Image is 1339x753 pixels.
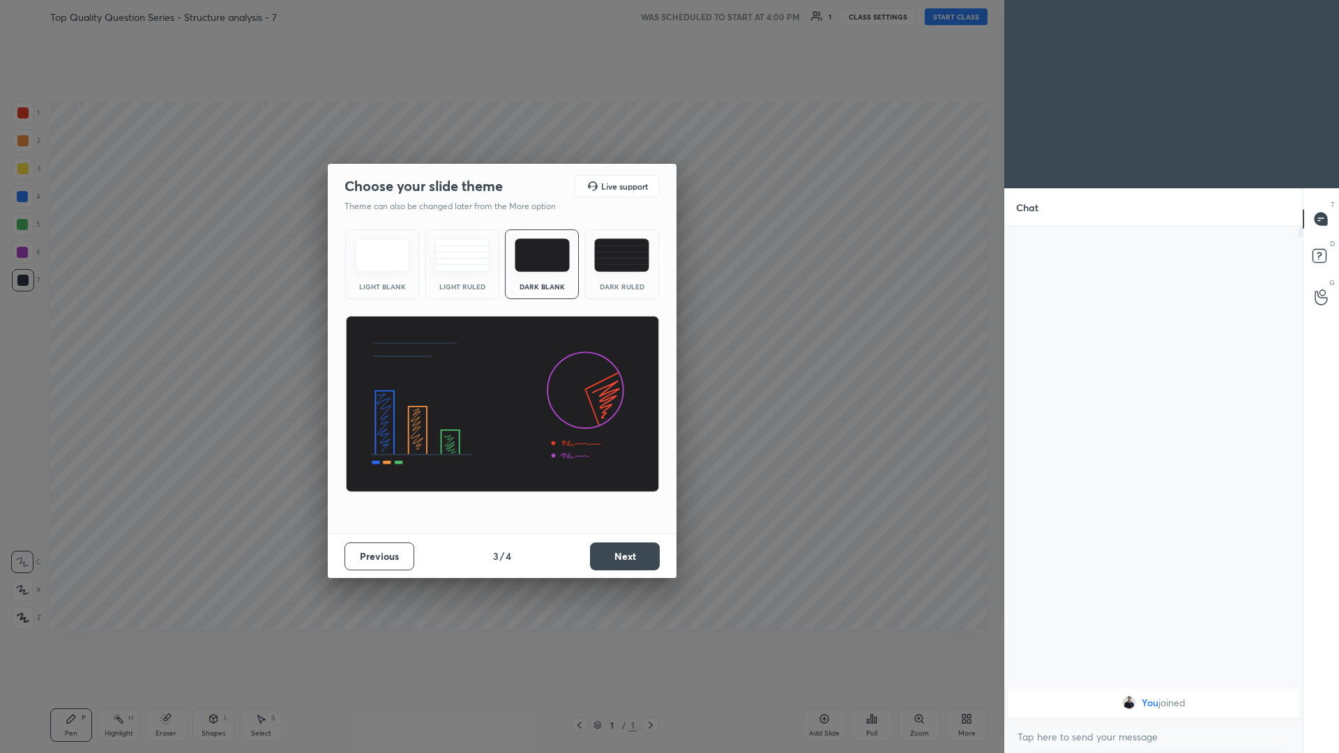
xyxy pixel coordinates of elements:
img: darkThemeBanner.d06ce4a2.svg [345,316,660,493]
p: G [1329,277,1335,288]
p: T [1331,199,1335,210]
h5: Live support [601,182,648,190]
div: Light Blank [354,283,410,290]
div: Dark Ruled [594,283,650,290]
h4: 4 [506,549,511,563]
p: D [1330,238,1335,249]
img: darkRuledTheme.de295e13.svg [594,238,649,272]
img: darkTheme.f0cc69e5.svg [515,238,570,272]
img: lightTheme.e5ed3b09.svg [355,238,410,272]
h4: 3 [493,549,499,563]
img: lightRuledTheme.5fabf969.svg [434,238,490,272]
h2: Choose your slide theme [345,177,503,195]
div: grid [1005,686,1303,720]
span: joined [1158,697,1186,708]
button: Previous [345,542,414,570]
img: 3a38f146e3464b03b24dd93f76ec5ac5.jpg [1122,696,1136,710]
p: Chat [1005,189,1050,226]
div: Light Ruled [434,283,490,290]
p: Theme can also be changed later from the More option [345,200,570,213]
span: You [1142,697,1158,708]
div: Dark Blank [514,283,570,290]
h4: / [500,549,504,563]
button: Next [590,542,660,570]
